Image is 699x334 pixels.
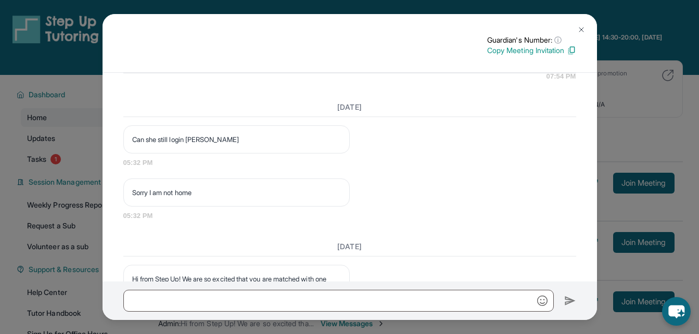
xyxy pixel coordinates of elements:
p: Hi from Step Up! We are so excited that you are matched with one another. Please continue to use ... [132,274,341,315]
span: 05:32 PM [123,211,576,221]
p: Copy Meeting Invitation [487,45,576,56]
button: chat-button [662,297,691,326]
img: Copy Icon [567,46,576,55]
p: Guardian's Number: [487,35,576,45]
h3: [DATE] [123,102,576,112]
img: Close Icon [577,25,586,34]
p: Can she still login [PERSON_NAME] [132,134,341,145]
img: Send icon [564,294,576,307]
span: ⓘ [554,35,562,45]
img: Emoji [537,296,548,306]
p: Sorry I am not home [132,187,341,198]
h3: [DATE] [123,241,576,252]
span: 07:54 PM [547,71,576,82]
span: 05:32 PM [123,158,576,168]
